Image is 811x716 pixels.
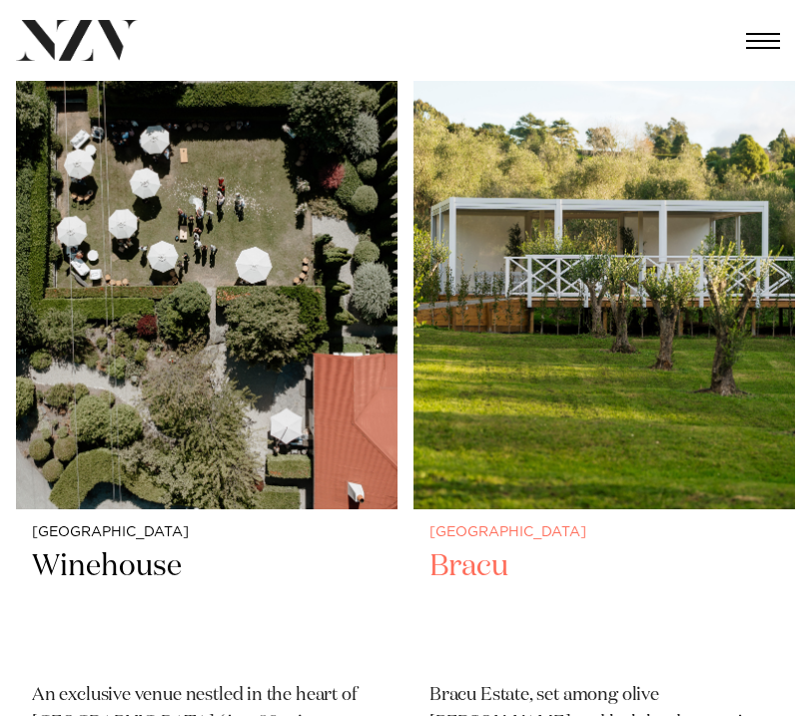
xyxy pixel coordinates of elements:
h2: Bracu [429,548,779,667]
small: [GEOGRAPHIC_DATA] [429,525,779,540]
h2: Winehouse [32,548,382,667]
img: nzv-logo.png [16,20,138,61]
small: [GEOGRAPHIC_DATA] [32,525,382,540]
